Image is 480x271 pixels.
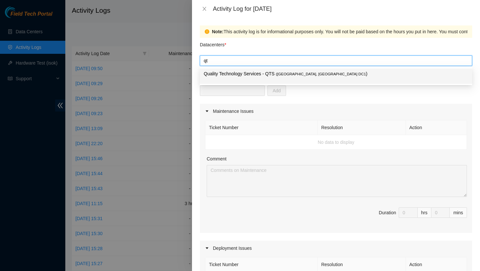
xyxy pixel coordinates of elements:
span: close [202,6,207,11]
span: ( [GEOGRAPHIC_DATA], [GEOGRAPHIC_DATA] DC1 [276,72,366,76]
th: Ticket Number [205,120,318,135]
span: exclamation-circle [205,29,209,34]
p: Quality Technology Services - QTS ) [204,70,468,78]
td: No data to display [205,135,467,150]
label: Comment [207,155,227,162]
div: hrs [418,207,431,218]
textarea: Comment [207,165,467,197]
strong: Note: [212,28,224,35]
p: Datacenters [200,38,226,48]
span: caret-right [205,246,209,250]
span: caret-right [205,109,209,113]
div: Maintenance Issues [200,104,472,119]
th: Resolution [318,120,406,135]
button: Close [200,6,209,12]
div: mins [450,207,467,218]
div: Activity Log for [DATE] [213,5,472,12]
button: Add [267,85,286,96]
div: Duration [379,209,396,216]
th: Action [406,120,467,135]
div: Deployment Issues [200,241,472,256]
